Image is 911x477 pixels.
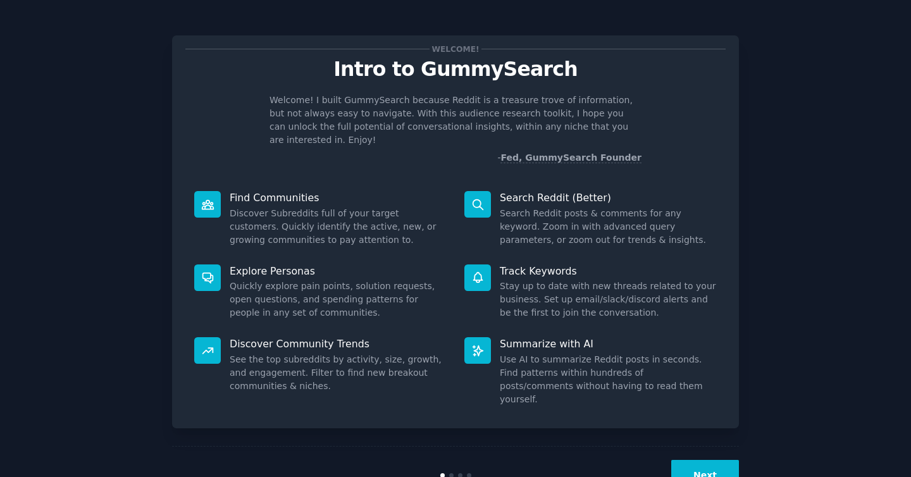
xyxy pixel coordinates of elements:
[230,337,447,350] p: Discover Community Trends
[500,280,717,319] dd: Stay up to date with new threads related to your business. Set up email/slack/discord alerts and ...
[500,353,717,406] dd: Use AI to summarize Reddit posts in seconds. Find patterns within hundreds of posts/comments with...
[230,264,447,278] p: Explore Personas
[500,191,717,204] p: Search Reddit (Better)
[230,207,447,247] dd: Discover Subreddits full of your target customers. Quickly identify the active, new, or growing c...
[230,191,447,204] p: Find Communities
[185,58,726,80] p: Intro to GummySearch
[500,207,717,247] dd: Search Reddit posts & comments for any keyword. Zoom in with advanced query parameters, or zoom o...
[500,337,717,350] p: Summarize with AI
[500,264,717,278] p: Track Keywords
[500,152,641,163] a: Fed, GummySearch Founder
[497,151,641,164] div: -
[270,94,641,147] p: Welcome! I built GummySearch because Reddit is a treasure trove of information, but not always ea...
[230,280,447,319] dd: Quickly explore pain points, solution requests, open questions, and spending patterns for people ...
[430,42,481,56] span: Welcome!
[230,353,447,393] dd: See the top subreddits by activity, size, growth, and engagement. Filter to find new breakout com...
